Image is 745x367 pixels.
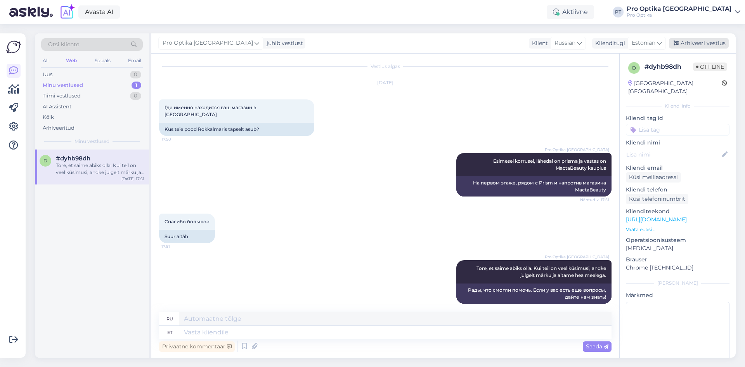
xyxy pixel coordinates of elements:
[626,264,729,272] p: Chrome [TECHNICAL_ID]
[626,103,729,110] div: Kliendi info
[43,71,52,78] div: Uus
[554,39,575,47] span: Russian
[626,216,687,223] a: [URL][DOMAIN_NAME]
[626,124,729,136] input: Lisa tag
[592,39,625,47] div: Klienditugi
[626,139,729,147] p: Kliendi nimi
[161,136,191,142] span: 17:50
[626,194,688,204] div: Küsi telefoninumbrit
[580,304,609,310] span: 17:51
[627,6,732,12] div: Pro Optika [GEOGRAPHIC_DATA]
[43,124,74,132] div: Arhiveeritud
[43,92,81,100] div: Tiimi vestlused
[476,265,607,278] span: Tore, et saime abiks olla. Kui teil on veel küsimusi, andke julgelt märku ja aitame hea meelega.
[167,326,172,339] div: et
[121,176,144,182] div: [DATE] 17:51
[263,39,303,47] div: juhib vestlust
[64,56,78,66] div: Web
[626,150,721,159] input: Lisa nimi
[547,5,594,19] div: Aktiivne
[41,56,50,66] div: All
[159,123,314,136] div: Kus teie pood Rokkalmaris täpselt asub?
[626,291,729,299] p: Märkmed
[166,312,173,325] div: ru
[529,39,548,47] div: Klient
[159,341,235,352] div: Privaatne kommentaar
[132,82,141,89] div: 1
[586,343,608,350] span: Saada
[159,230,215,243] div: Suur aitäh
[632,65,636,71] span: d
[126,56,143,66] div: Email
[161,244,191,249] span: 17:51
[48,40,79,49] span: Otsi kliente
[456,176,612,197] div: На первом этаже, рядом с Prism и напротив магазина MactaBeauty
[59,4,75,20] img: explore-ai
[43,158,47,163] span: d
[645,62,693,71] div: # dyhb98dh
[159,63,612,70] div: Vestlus algas
[669,38,729,49] div: Arhiveeri vestlus
[56,155,90,162] span: #dyhb98dh
[632,39,655,47] span: Estonian
[626,172,681,183] div: Küsi meiliaadressi
[130,92,141,100] div: 0
[43,113,54,121] div: Kõik
[165,219,210,224] span: Спасибо большое
[456,284,612,304] div: Рады, что смогли помочь. Если у вас есть еще вопросы, дайте нам знать!
[159,79,612,86] div: [DATE]
[93,56,112,66] div: Socials
[626,226,729,233] p: Vaata edasi ...
[74,138,109,145] span: Minu vestlused
[545,254,609,260] span: Pro Optika [GEOGRAPHIC_DATA]
[580,197,609,203] span: Nähtud ✓ 17:51
[626,236,729,244] p: Operatsioonisüsteem
[613,7,624,17] div: PT
[493,158,607,171] span: Esimesel korrusel, lähedal on prisma ja vastas on MactaBeauty kauplus
[78,5,120,19] a: Avasta AI
[6,40,21,54] img: Askly Logo
[626,244,729,252] p: [MEDICAL_DATA]
[627,6,740,18] a: Pro Optika [GEOGRAPHIC_DATA]Pro Optika
[628,79,722,96] div: [GEOGRAPHIC_DATA], [GEOGRAPHIC_DATA]
[626,164,729,172] p: Kliendi email
[626,186,729,194] p: Kliendi telefon
[627,12,732,18] div: Pro Optika
[626,207,729,216] p: Klienditeekond
[56,162,144,176] div: Tore, et saime abiks olla. Kui teil on veel küsimusi, andke julgelt märku ja aitame hea meelega.
[43,103,71,111] div: AI Assistent
[626,280,729,287] div: [PERSON_NAME]
[626,114,729,122] p: Kliendi tag'id
[43,82,83,89] div: Minu vestlused
[626,256,729,264] p: Brauser
[545,147,609,153] span: Pro Optika [GEOGRAPHIC_DATA]
[165,104,257,117] span: Где именно находится ваш магазин в [GEOGRAPHIC_DATA]
[163,39,253,47] span: Pro Optika [GEOGRAPHIC_DATA]
[693,63,727,71] span: Offline
[130,71,141,78] div: 0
